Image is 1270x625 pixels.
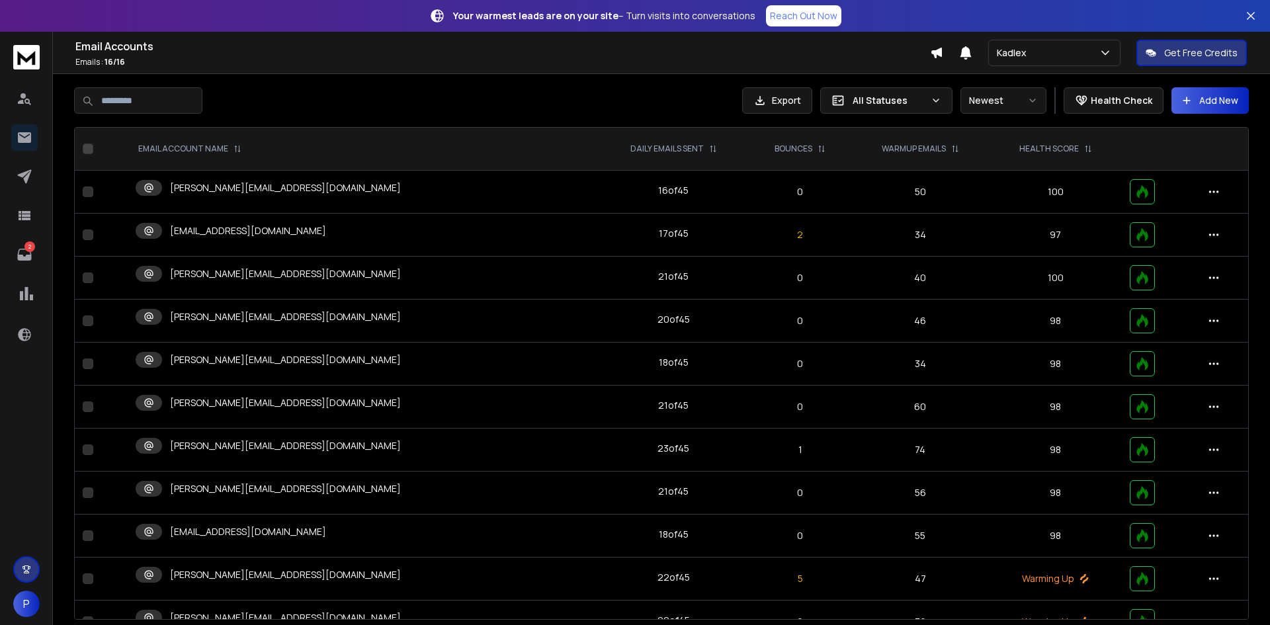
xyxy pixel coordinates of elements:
p: Health Check [1091,94,1152,107]
td: 34 [851,214,990,257]
div: 23 of 45 [657,442,689,455]
p: [PERSON_NAME][EMAIL_ADDRESS][DOMAIN_NAME] [170,482,401,495]
p: 0 [757,185,843,198]
td: 100 [990,171,1122,214]
img: logo [13,45,40,69]
p: 0 [757,400,843,413]
td: 98 [990,429,1122,472]
p: [PERSON_NAME][EMAIL_ADDRESS][DOMAIN_NAME] [170,267,401,280]
p: DAILY EMAILS SENT [630,144,704,154]
p: 0 [757,271,843,284]
td: 60 [851,386,990,429]
td: 50 [851,171,990,214]
td: 40 [851,257,990,300]
p: [PERSON_NAME][EMAIL_ADDRESS][DOMAIN_NAME] [170,181,401,194]
p: 0 [757,357,843,370]
p: [PERSON_NAME][EMAIL_ADDRESS][DOMAIN_NAME] [170,439,401,452]
p: Kadlex [997,46,1032,60]
td: 97 [990,214,1122,257]
p: Reach Out Now [770,9,837,22]
td: 98 [990,300,1122,343]
p: [EMAIL_ADDRESS][DOMAIN_NAME] [170,525,326,538]
p: 2 [757,228,843,241]
div: EMAIL ACCOUNT NAME [138,144,241,154]
div: 18 of 45 [659,528,689,541]
button: Newest [960,87,1046,114]
td: 55 [851,515,990,558]
td: 47 [851,558,990,601]
p: 0 [757,486,843,499]
p: – Turn visits into conversations [453,9,755,22]
button: Export [742,87,812,114]
div: 22 of 45 [657,571,690,584]
p: Warming Up [997,572,1114,585]
div: 18 of 45 [659,356,689,369]
p: WARMUP EMAILS [882,144,946,154]
p: Emails : [75,57,930,67]
td: 100 [990,257,1122,300]
a: Reach Out Now [766,5,841,26]
p: [PERSON_NAME][EMAIL_ADDRESS][DOMAIN_NAME] [170,353,401,366]
div: 16 of 45 [658,184,689,197]
p: [PERSON_NAME][EMAIL_ADDRESS][DOMAIN_NAME] [170,568,401,581]
td: 74 [851,429,990,472]
p: [EMAIL_ADDRESS][DOMAIN_NAME] [170,224,326,237]
p: 5 [757,572,843,585]
div: 21 of 45 [658,485,689,498]
a: 2 [11,241,38,268]
button: Health Check [1064,87,1164,114]
h1: Email Accounts [75,38,930,54]
p: Get Free Credits [1164,46,1238,60]
button: Get Free Credits [1136,40,1247,66]
p: [PERSON_NAME][EMAIL_ADDRESS][DOMAIN_NAME] [170,396,401,409]
p: All Statuses [853,94,925,107]
button: P [13,591,40,617]
p: HEALTH SCORE [1019,144,1079,154]
td: 98 [990,515,1122,558]
p: BOUNCES [775,144,812,154]
div: 17 of 45 [659,227,689,240]
td: 46 [851,300,990,343]
p: 0 [757,314,843,327]
button: Add New [1171,87,1249,114]
td: 98 [990,472,1122,515]
div: 20 of 45 [657,313,690,326]
div: 21 of 45 [658,399,689,412]
strong: Your warmest leads are on your site [453,9,618,22]
span: 16 / 16 [105,56,125,67]
p: 2 [24,241,35,252]
div: 21 of 45 [658,270,689,283]
td: 56 [851,472,990,515]
td: 98 [990,386,1122,429]
p: [PERSON_NAME][EMAIL_ADDRESS][DOMAIN_NAME] [170,310,401,323]
td: 34 [851,343,990,386]
p: 1 [757,443,843,456]
p: [PERSON_NAME][EMAIL_ADDRESS][DOMAIN_NAME] [170,611,401,624]
p: 0 [757,529,843,542]
td: 98 [990,343,1122,386]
